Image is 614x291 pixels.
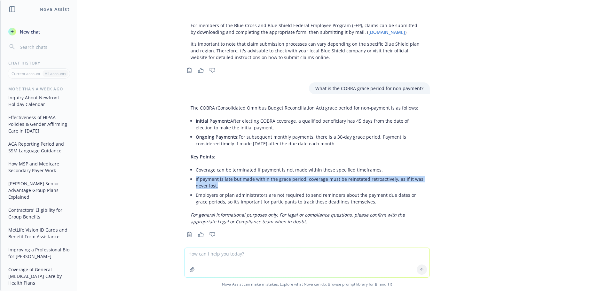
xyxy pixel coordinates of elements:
p: Current account [12,71,40,76]
button: MetLife Vision ID Cards and Benefit Form Assistance [6,225,72,242]
p: It's important to note that claim submission processes can vary depending on the specific Blue Sh... [191,41,423,61]
span: Initial Payment: [196,118,230,124]
p: The COBRA (Consolidated Omnibus Budget Reconciliation Act) grace period for non-payment is as fol... [191,104,423,111]
button: [PERSON_NAME] Senior Advantage Group Plans Explained [6,178,72,202]
li: If payment is late but made within the grace period, coverage must be reinstated retroactively, a... [196,174,423,190]
button: Thumbs down [207,66,217,75]
p: What is the COBRA grace period for non payment? [315,85,423,92]
span: Nova Assist can make mistakes. Explore what Nova can do: Browse prompt library for and [3,278,611,291]
span: Key Points: [191,154,215,160]
button: New chat [6,26,72,37]
button: How MSP and Medicare Secondary Payer Work [6,158,72,176]
button: ACA Reporting Period and SSM Language Guidance [6,139,72,156]
button: Contractors' Eligibility for Group Benefits [6,205,72,222]
div: More than a week ago [1,86,77,92]
span: Ongoing Payments: [196,134,239,140]
button: Inquiry About Newfront Holiday Calendar [6,92,72,110]
button: Coverage of General [MEDICAL_DATA] Care by Health Plans [6,264,72,288]
a: BI [375,281,379,287]
li: After electing COBRA coverage, a qualified beneficiary has 45 days from the date of election to m... [196,116,423,132]
li: Coverage can be terminated if payment is not made within these specified timeframes. [196,165,423,174]
span: New chat [19,28,40,35]
li: For subsequent monthly payments, there is a 30-day grace period. Payment is considered timely if ... [196,132,423,148]
svg: Copy to clipboard [186,232,192,237]
svg: Copy to clipboard [186,67,192,73]
p: For members of the Blue Cross and Blue Shield Federal Employee Program (FEP), claims can be submi... [191,22,423,35]
a: [DOMAIN_NAME] [368,29,405,35]
li: Employers or plan administrators are not required to send reminders about the payment due dates o... [196,190,423,206]
a: TR [387,281,392,287]
em: For general informational purposes only. For legal or compliance questions, please confirm with t... [191,212,405,225]
button: Effectiveness of HIPAA Policies & Gender Affirming Care in [DATE] [6,112,72,136]
h1: Nova Assist [40,6,70,12]
button: Thumbs down [207,230,217,239]
p: All accounts [45,71,66,76]
button: Improving a Professional Bio for [PERSON_NAME] [6,244,72,262]
div: Chat History [1,60,77,66]
input: Search chats [19,42,69,51]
